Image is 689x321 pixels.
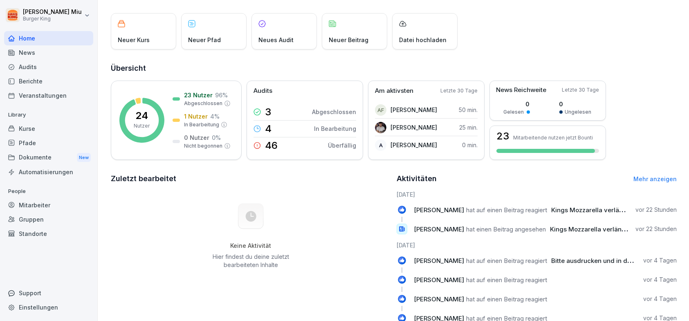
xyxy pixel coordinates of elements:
p: Nicht begonnen [184,142,222,150]
a: Home [4,31,93,45]
a: News [4,45,93,60]
div: A [375,139,386,151]
p: 46 [265,141,278,150]
span: hat auf einen Beitrag reagiert [466,206,547,214]
a: Berichte [4,74,93,88]
p: Gelesen [504,108,524,116]
p: 0 % [212,133,221,142]
div: New [77,153,91,162]
p: 3 [265,107,271,117]
p: Nutzer [134,122,150,130]
span: Kings Mozzarella verlängert bis [DATE]! [550,225,667,233]
a: Standorte [4,227,93,241]
p: Neuer Beitrag [329,36,368,44]
a: Audits [4,60,93,74]
div: Dokumente [4,150,93,165]
p: 0 min. [462,141,478,149]
span: [PERSON_NAME] [414,225,464,233]
a: Mitarbeiter [4,198,93,212]
span: hat auf einen Beitrag reagiert [466,276,547,284]
p: Library [4,108,93,121]
p: vor 4 Tagen [643,256,677,265]
h5: Keine Aktivität [210,242,292,249]
h6: [DATE] [397,190,677,199]
p: [PERSON_NAME] [391,141,437,149]
p: In Bearbeitung [184,121,219,128]
p: 1 Nutzer [184,112,208,121]
span: [PERSON_NAME] [414,257,464,265]
span: Kings Mozzarella verlängert bis [DATE]! [551,206,668,214]
p: 50 min. [459,106,478,114]
p: vor 4 Tagen [643,276,677,284]
p: Mitarbeitende nutzen jetzt Bounti [513,135,593,141]
p: Hier findest du deine zuletzt bearbeiteten Inhalte [210,253,292,269]
a: Kurse [4,121,93,136]
p: 24 [136,111,148,121]
p: Überfällig [328,141,356,150]
h2: Zuletzt bearbeitet [111,173,391,184]
p: 0 Nutzer [184,133,209,142]
p: [PERSON_NAME] Miu [23,9,82,16]
p: Am aktivsten [375,86,413,96]
p: 4 [265,124,272,134]
p: Audits [254,86,272,96]
p: vor 4 Tagen [643,295,677,303]
p: Neuer Pfad [188,36,221,44]
a: DokumenteNew [4,150,93,165]
h2: Übersicht [111,63,677,74]
span: [PERSON_NAME] [414,295,464,303]
span: [PERSON_NAME] [414,206,464,214]
h2: Aktivitäten [397,173,437,184]
p: Letzte 30 Tage [562,86,599,94]
p: [PERSON_NAME] [391,123,437,132]
p: News Reichweite [496,85,546,95]
p: vor 22 Stunden [635,225,677,233]
p: 0 [504,100,530,108]
a: Automatisierungen [4,165,93,179]
p: 0 [559,100,592,108]
div: Support [4,286,93,300]
span: hat auf einen Beitrag reagiert [466,295,547,303]
p: Datei hochladen [399,36,447,44]
p: [PERSON_NAME] [391,106,437,114]
h3: 23 [496,131,509,141]
a: Mehr anzeigen [633,175,677,182]
a: Pfade [4,136,93,150]
span: hat einen Beitrag angesehen [466,225,546,233]
span: hat auf einen Beitrag reagiert [466,257,547,265]
img: tw5tnfnssutukm6nhmovzqwr.png [375,122,386,133]
h6: [DATE] [397,241,677,249]
p: In Bearbeitung [314,124,356,133]
p: People [4,185,93,198]
div: AF [375,104,386,116]
p: 25 min. [459,123,478,132]
p: vor 22 Stunden [635,206,677,214]
p: Burger King [23,16,82,22]
p: Ungelesen [565,108,592,116]
a: Einstellungen [4,300,93,314]
p: 23 Nutzer [184,91,213,99]
a: Gruppen [4,212,93,227]
a: Veranstaltungen [4,88,93,103]
p: Neues Audit [258,36,294,44]
p: Abgeschlossen [312,108,356,116]
p: Abgeschlossen [184,100,222,107]
p: 96 % [215,91,228,99]
span: [PERSON_NAME] [414,276,464,284]
p: Neuer Kurs [118,36,150,44]
p: 4 % [210,112,220,121]
p: Letzte 30 Tage [440,87,478,94]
